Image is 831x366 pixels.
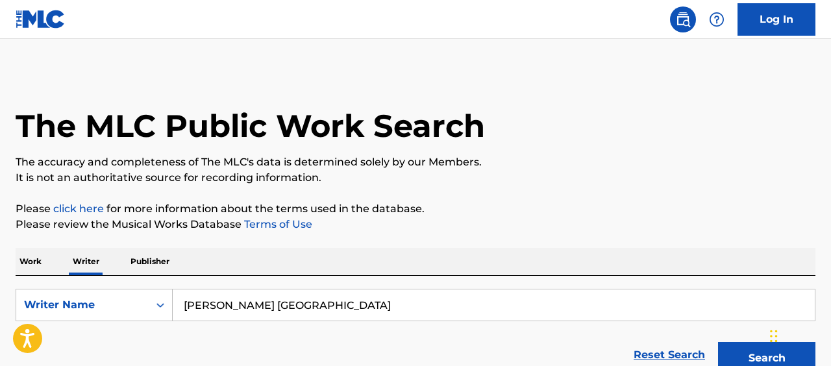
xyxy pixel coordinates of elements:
[770,317,778,356] div: Drag
[16,248,45,275] p: Work
[16,170,815,186] p: It is not an authoritative source for recording information.
[16,201,815,217] p: Please for more information about the terms used in the database.
[127,248,173,275] p: Publisher
[738,3,815,36] a: Log In
[24,297,141,313] div: Writer Name
[53,202,104,215] a: click here
[16,10,66,29] img: MLC Logo
[16,106,485,145] h1: The MLC Public Work Search
[670,6,696,32] a: Public Search
[766,304,831,366] iframe: Chat Widget
[69,248,103,275] p: Writer
[16,217,815,232] p: Please review the Musical Works Database
[16,154,815,170] p: The accuracy and completeness of The MLC's data is determined solely by our Members.
[704,6,730,32] div: Help
[709,12,725,27] img: help
[675,12,691,27] img: search
[242,218,312,230] a: Terms of Use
